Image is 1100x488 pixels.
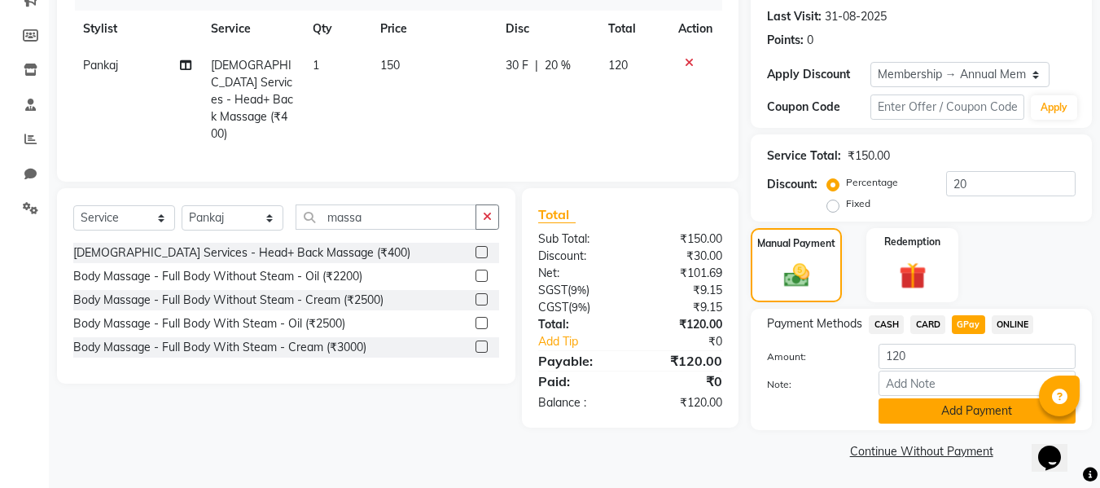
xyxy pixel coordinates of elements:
div: Sub Total: [526,231,630,248]
span: [DEMOGRAPHIC_DATA] Services - Head+ Back Massage (₹400) [211,58,293,141]
span: CASH [869,315,904,334]
input: Enter Offer / Coupon Code [870,95,1024,120]
iframe: chat widget [1032,423,1084,472]
label: Note: [755,377,866,392]
th: Disc [496,11,598,47]
span: | [535,57,538,74]
div: ₹150.00 [630,231,734,248]
div: ₹120.00 [630,394,734,411]
div: ₹101.69 [630,265,734,282]
span: CGST [538,300,568,314]
label: Percentage [846,175,898,190]
div: ₹120.00 [630,316,734,333]
div: Paid: [526,371,630,391]
div: Points: [767,32,804,49]
a: Continue Without Payment [754,443,1089,460]
div: ₹150.00 [848,147,890,165]
th: Action [668,11,722,47]
div: 31-08-2025 [825,8,887,25]
span: Total [538,206,576,223]
div: ( ) [526,299,630,316]
button: Add Payment [879,398,1076,424]
img: _gift.svg [891,259,935,292]
div: Discount: [767,176,817,193]
th: Service [201,11,303,47]
div: Body Massage - Full Body Without Steam - Oil (₹2200) [73,268,362,285]
a: Add Tip [526,333,647,350]
th: Total [598,11,668,47]
span: 20 % [545,57,571,74]
span: SGST [538,283,568,297]
label: Amount: [755,350,866,364]
div: ₹120.00 [630,351,734,371]
div: Body Massage - Full Body Without Steam - Cream (₹2500) [73,292,383,309]
span: ONLINE [992,315,1034,334]
div: ₹0 [648,333,735,350]
input: Amount [879,344,1076,369]
div: Payable: [526,351,630,371]
div: Total: [526,316,630,333]
div: Service Total: [767,147,841,165]
th: Stylist [73,11,201,47]
span: 1 [313,58,319,73]
span: GPay [952,315,985,334]
label: Manual Payment [757,236,835,251]
div: Coupon Code [767,99,870,116]
img: _cash.svg [776,261,817,290]
input: Search or Scan [296,204,476,230]
button: Apply [1031,95,1077,120]
div: ₹9.15 [630,299,734,316]
div: Body Massage - Full Body With Steam - Oil (₹2500) [73,315,345,332]
span: 9% [572,301,587,314]
input: Add Note [879,371,1076,396]
span: 120 [608,58,628,73]
span: 30 F [506,57,528,74]
div: ₹30.00 [630,248,734,265]
div: Body Massage - Full Body With Steam - Cream (₹3000) [73,339,366,356]
span: Pankaj [83,58,118,73]
div: Balance : [526,394,630,411]
th: Price [370,11,496,47]
div: ₹9.15 [630,282,734,299]
span: 9% [571,284,586,297]
div: Last Visit: [767,8,822,25]
span: Payment Methods [767,315,862,332]
div: ₹0 [630,371,734,391]
div: Net: [526,265,630,282]
span: 150 [380,58,400,73]
span: CARD [910,315,945,334]
div: Apply Discount [767,66,870,83]
div: [DEMOGRAPHIC_DATA] Services - Head+ Back Massage (₹400) [73,244,410,262]
div: ( ) [526,282,630,299]
div: 0 [807,32,813,49]
div: Discount: [526,248,630,265]
label: Fixed [846,196,870,211]
th: Qty [303,11,370,47]
label: Redemption [884,235,940,249]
